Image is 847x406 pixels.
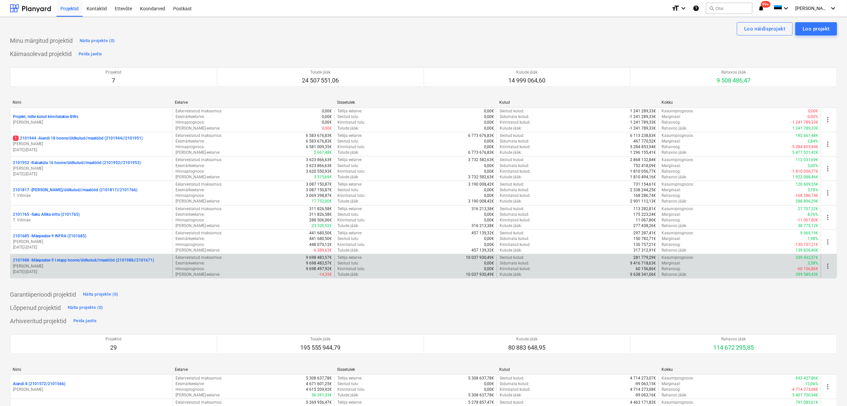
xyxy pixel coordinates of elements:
button: Näita projekte (0) [81,289,120,300]
p: 441 680,50€ [309,236,332,242]
p: Tellija eelarve : [337,133,362,139]
p: 0,00€ [484,169,494,174]
p: 9 508 486,47 [717,77,750,85]
p: 3 190 008,42€ [468,182,494,187]
p: 9 698 497,92€ [306,266,332,272]
p: 281 779,29€ [633,255,656,261]
p: 0,00€ [484,266,494,272]
p: Tulude jääk : [337,272,359,277]
p: 192 667,48€ [796,133,818,139]
p: 0,00€ [322,114,332,120]
p: 288 506,06€ [309,217,332,223]
p: 2 667,48€ [314,150,332,155]
div: Sissetulek [337,100,494,105]
p: 467 770,52€ [633,139,656,144]
p: 24 507 551,06 [302,77,339,85]
div: Aiandi 8 (2101572/2101566)[PERSON_NAME] [13,381,170,392]
i: keyboard_arrow_down [829,4,837,12]
p: 3 087 150,87€ [306,187,332,193]
p: Rahavoog : [662,217,681,223]
p: Eesmärkeelarve : [176,114,205,120]
p: Aiandi 8 (2101572/2101566) [13,381,65,387]
div: 2101952 -Rabaküla 16 hoone/üldkulud//maatööd (2101952//2101953)[PERSON_NAME][DATE]-[DATE] [13,160,170,177]
p: 1 241 789,33€ [630,120,656,125]
p: 8,76% [808,212,818,217]
p: [PERSON_NAME] [13,120,170,125]
p: Tellija eelarve : [337,157,362,163]
iframe: Chat Widget [814,374,847,406]
span: more_vert [824,262,832,270]
p: 1 922 088,46€ [792,174,818,180]
p: 0,00€ [484,114,494,120]
p: Kinnitatud tulu : [337,242,365,248]
p: Tulude jääk : [337,150,359,155]
p: 7 [106,77,121,85]
p: 175 223,24€ [633,212,656,217]
span: 99+ [761,1,771,8]
p: 120 609,55€ [796,182,818,187]
p: [PERSON_NAME] [13,141,170,147]
p: 1 810 494,16€ [630,174,656,180]
p: Kasumiprognoos : [662,108,694,114]
p: Eelarvestatud maksumus : [176,157,222,163]
span: more_vert [824,116,832,124]
p: Rahavoo jääk : [662,174,687,180]
p: [DATE] - [DATE] [13,245,170,250]
div: Nimi [13,100,170,105]
p: 2,84% [808,139,818,144]
div: Projekt, mille kulud kinnitatakse BWs[PERSON_NAME] [13,114,170,125]
p: Tellija eelarve : [337,255,362,261]
p: Eelarvestatud maksumus : [176,206,222,212]
p: 0,00€ [322,108,332,114]
p: Kinnitatud tulu : [337,193,365,199]
p: 5 477 521,42€ [792,150,818,155]
div: Peida jaotis [79,50,102,58]
p: [DATE] - [DATE] [13,147,170,153]
span: more_vert [824,140,832,148]
p: 1 241 289,33€ [630,108,656,114]
p: Rahavoo jääk : [662,248,687,253]
p: Seotud tulu : [337,114,359,120]
p: -1 241 789,33€ [791,120,818,125]
div: Peida jaotis [73,317,97,325]
p: 0,00€ [484,212,494,217]
button: Peida jaotis [72,316,98,326]
p: 2101685 - Mäepealse 9 INFRA (2101685) [13,233,86,239]
div: Kokku [662,100,818,105]
button: Loo projekt [795,22,837,35]
p: Projektid [106,70,121,75]
p: 2 338 244,25€ [630,187,656,193]
p: 3 069 398,87€ [306,193,332,199]
p: Kasumiprognoos : [662,182,694,187]
p: 38 775,12€ [798,223,818,229]
p: 11 067,80€ [636,217,656,223]
div: 2101765 -Saku Allika infra (2101765)T. Villmäe [13,212,170,223]
p: Kinnitatud kulud : [500,193,530,199]
p: 0,00€ [484,187,494,193]
p: 3 620 550,93€ [306,169,332,174]
p: Rahavoo jääk : [662,223,687,229]
div: Näita projekte (0) [68,304,103,312]
div: Kulud [499,100,656,105]
p: 0,00€ [322,120,332,125]
p: [PERSON_NAME]-eelarve : [176,248,220,253]
p: Kinnitatud tulu : [337,169,365,174]
span: more_vert [824,238,832,246]
p: Kulude jääk : [500,248,522,253]
p: 113 282,81€ [633,206,656,212]
button: Näita projekte (0) [78,35,117,46]
p: 311 826,58€ [309,212,332,217]
p: Eesmärkeelarve : [176,236,205,242]
p: Seotud kulud : [500,133,524,139]
p: -60 156,86€ [797,266,818,272]
p: 9 698 483,57€ [306,255,332,261]
p: Marginaal : [662,139,681,144]
p: 6 583 676,83€ [306,133,332,139]
p: Tulude jääk : [337,223,359,229]
p: Rahavoo jääk : [662,150,687,155]
p: 0,00% [808,114,818,120]
p: Eesmärkeelarve : [176,163,205,169]
p: -1 810 056,77€ [791,169,818,174]
p: Kinnitatud kulud : [500,266,530,272]
p: Eelarvestatud maksumus : [176,133,222,139]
